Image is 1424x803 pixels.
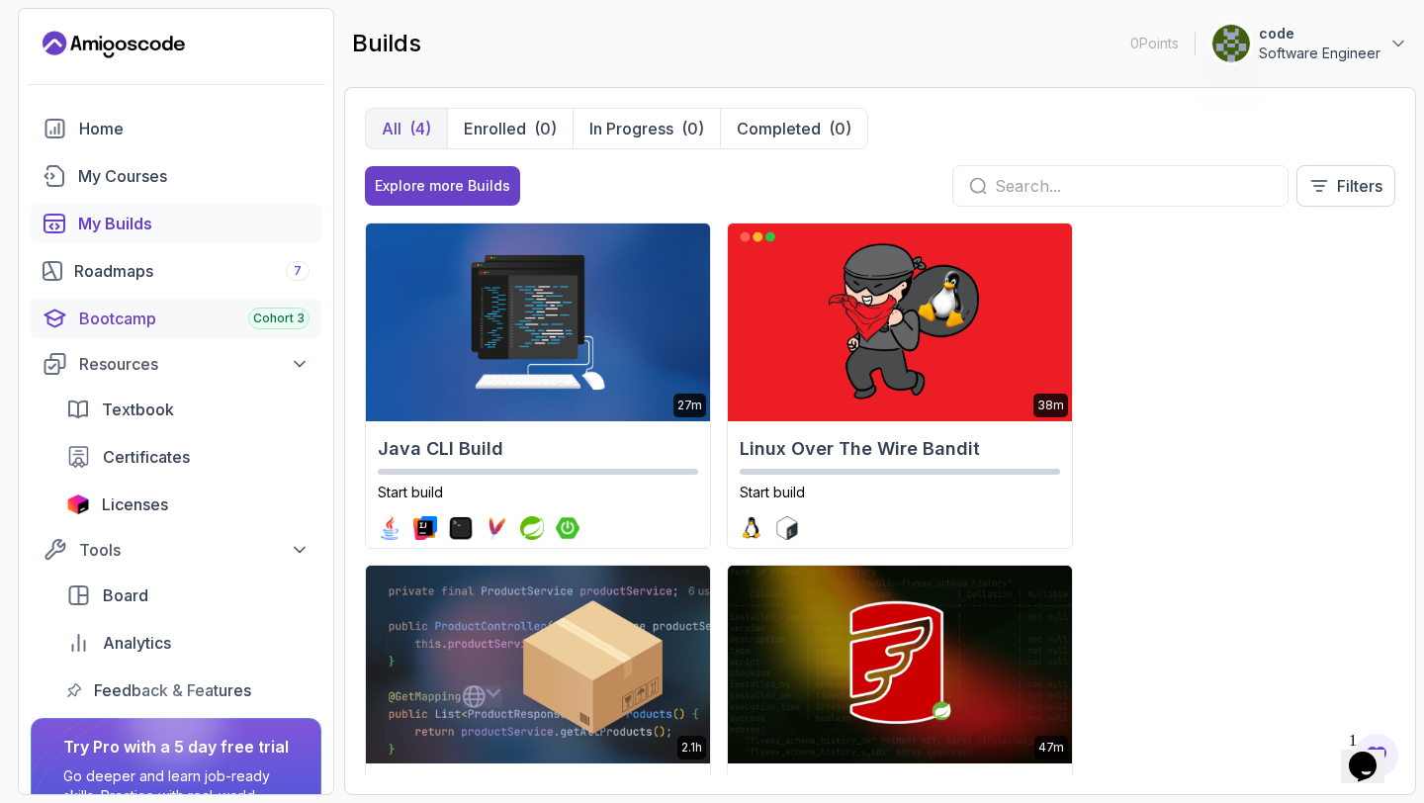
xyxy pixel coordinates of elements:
[737,117,821,140] p: Completed
[447,109,573,148] button: Enrolled(0)
[740,435,1060,463] h2: Linux Over The Wire Bandit
[775,516,799,540] img: bash logo
[720,109,867,148] button: Completed(0)
[727,223,1073,549] a: Linux Over The Wire Bandit card38mLinux Over The Wire BanditStart buildlinux logobash logo
[79,117,310,140] div: Home
[1341,724,1404,783] iframe: chat widget
[1259,24,1380,44] p: code
[54,623,321,663] a: analytics
[1259,44,1380,63] p: Software Engineer
[94,678,251,702] span: Feedback & Features
[103,583,148,607] span: Board
[79,352,310,376] div: Resources
[1038,740,1064,756] p: 47m
[1337,174,1382,198] p: Filters
[103,631,171,655] span: Analytics
[573,109,720,148] button: In Progress(0)
[1212,25,1250,62] img: user profile image
[54,576,321,615] a: board
[464,117,526,140] p: Enrolled
[995,174,1272,198] input: Search...
[728,223,1072,421] img: Linux Over The Wire Bandit card
[366,223,710,421] img: Java CLI Build card
[102,398,174,421] span: Textbook
[54,437,321,477] a: certificates
[378,516,401,540] img: java logo
[54,670,321,710] a: feedback
[66,494,90,514] img: jetbrains icon
[102,492,168,516] span: Licenses
[365,223,711,549] a: Java CLI Build card27mJava CLI BuildStart buildjava logointellij logoterminal logomaven logosprin...
[79,307,310,330] div: Bootcamp
[378,484,443,500] span: Start build
[534,117,557,140] div: (0)
[31,204,321,243] a: builds
[78,212,310,235] div: My Builds
[54,390,321,429] a: textbook
[294,263,302,279] span: 7
[728,566,1072,763] img: Flyway and Spring Boot card
[31,156,321,196] a: courses
[382,117,401,140] p: All
[31,109,321,148] a: home
[31,251,321,291] a: roadmaps
[253,311,305,326] span: Cohort 3
[54,485,321,524] a: licenses
[365,166,520,206] button: Explore more Builds
[1037,398,1064,413] p: 38m
[409,117,431,140] div: (4)
[556,516,579,540] img: spring-boot logo
[413,516,437,540] img: intellij logo
[589,117,673,140] p: In Progress
[375,176,510,196] div: Explore more Builds
[740,516,763,540] img: linux logo
[31,299,321,338] a: bootcamp
[31,346,321,382] button: Resources
[103,445,190,469] span: Certificates
[677,398,702,413] p: 27m
[449,516,473,540] img: terminal logo
[520,516,544,540] img: spring logo
[74,259,310,283] div: Roadmaps
[31,532,321,568] button: Tools
[352,28,421,59] h2: builds
[681,740,702,756] p: 2.1h
[78,164,310,188] div: My Courses
[740,484,805,500] span: Start build
[485,516,508,540] img: maven logo
[366,566,710,763] img: Spring Boot Product API card
[43,29,185,60] a: Landing page
[378,435,698,463] h2: Java CLI Build
[681,117,704,140] div: (0)
[1130,34,1179,53] p: 0 Points
[1296,165,1395,207] button: Filters
[366,109,447,148] button: All(4)
[1211,24,1408,63] button: user profile imagecodeSoftware Engineer
[829,117,851,140] div: (0)
[79,538,310,562] div: Tools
